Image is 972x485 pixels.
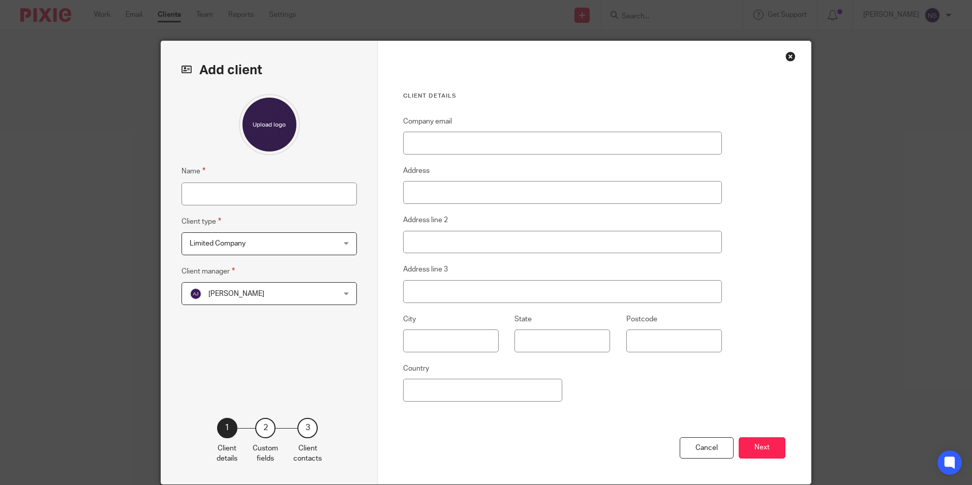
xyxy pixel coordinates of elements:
label: Postcode [626,314,657,324]
span: Limited Company [190,240,246,247]
h3: Client details [403,92,722,100]
button: Next [739,437,785,459]
label: Address line 2 [403,215,448,225]
p: Custom fields [253,443,278,464]
div: 1 [217,418,237,438]
img: svg%3E [190,288,202,300]
label: Address line 3 [403,264,448,275]
span: [PERSON_NAME] [208,290,264,297]
h2: Add client [181,62,357,79]
label: Name [181,165,205,177]
label: Country [403,363,429,374]
label: Company email [403,116,452,127]
div: Close this dialog window [785,51,796,62]
label: City [403,314,416,324]
div: 2 [255,418,276,438]
p: Client details [217,443,237,464]
label: Address [403,166,430,176]
p: Client contacts [293,443,322,464]
div: Cancel [680,437,734,459]
label: State [514,314,532,324]
div: 3 [297,418,318,438]
label: Client type [181,216,221,227]
label: Client manager [181,265,235,277]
